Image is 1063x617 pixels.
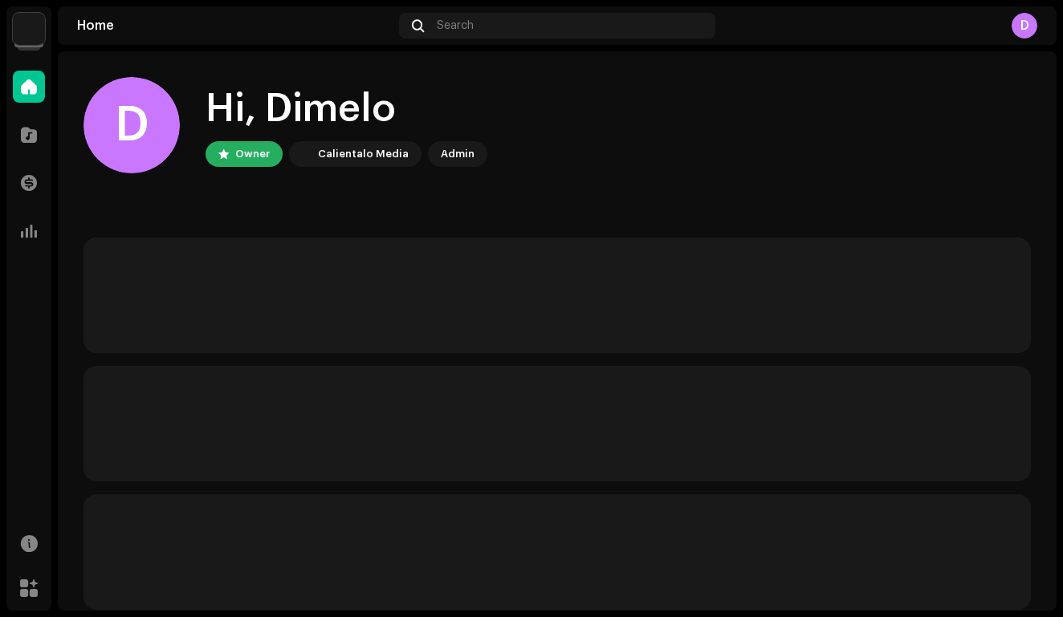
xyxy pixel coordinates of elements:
img: 4d5a508c-c80f-4d99-b7fb-82554657661d [292,144,312,164]
div: Home [77,19,393,32]
span: Search [437,19,474,32]
div: Hi, Dimelo [206,83,487,135]
div: Owner [235,144,270,164]
div: D [83,77,180,173]
img: 4d5a508c-c80f-4d99-b7fb-82554657661d [13,13,45,45]
div: Admin [441,144,474,164]
div: D [1012,13,1037,39]
div: Calientalo Media [318,144,409,164]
